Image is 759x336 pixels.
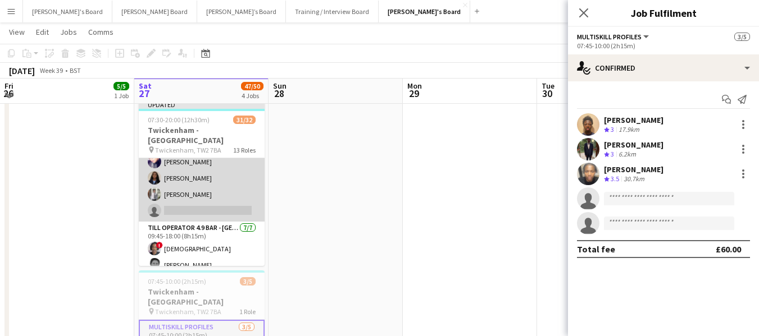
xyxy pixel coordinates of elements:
[112,1,197,22] button: [PERSON_NAME] Board
[616,150,638,159] div: 6.2km
[137,87,152,100] span: 27
[604,140,663,150] div: [PERSON_NAME]
[568,54,759,81] div: Confirmed
[70,66,81,75] div: BST
[577,243,615,255] div: Total fee
[604,115,663,125] div: [PERSON_NAME]
[37,66,65,75] span: Week 39
[273,81,287,91] span: Sun
[379,1,470,22] button: [PERSON_NAME]'s Board
[36,27,49,37] span: Edit
[4,81,13,91] span: Fri
[114,91,129,100] div: 1 Job
[611,150,614,158] span: 3
[286,1,379,22] button: Training / Interview Board
[139,135,265,222] app-card-role: Till Operator 4.11 BAR - [GEOGRAPHIC_DATA] - LEVEL 43/409:45-18:00 (8h15m)[PERSON_NAME][PERSON_NA...
[60,27,77,37] span: Jobs
[113,82,129,90] span: 5/5
[542,81,555,91] span: Tue
[621,174,647,184] div: 30.7km
[568,6,759,20] h3: Job Fulfilment
[139,100,265,266] app-job-card: Updated07:30-20:00 (12h30m)31/32Twickenham - [GEOGRAPHIC_DATA] Twickenham, TW2 7BA13 RolesCellar ...
[242,91,263,100] div: 4 Jobs
[4,25,29,39] a: View
[23,1,112,22] button: [PERSON_NAME]'s Board
[407,81,422,91] span: Mon
[155,307,221,316] span: Twickenham, TW2 7BA
[88,27,113,37] span: Comms
[611,125,614,134] span: 3
[240,277,256,286] span: 3/5
[3,87,13,100] span: 26
[148,116,210,124] span: 07:30-20:00 (12h30m)
[56,25,81,39] a: Jobs
[148,277,206,286] span: 07:45-10:00 (2h15m)
[577,42,750,50] div: 07:45-10:00 (2h15m)
[156,242,163,248] span: !
[616,125,642,135] div: 17.9km
[604,164,663,174] div: [PERSON_NAME]
[31,25,53,39] a: Edit
[9,27,25,37] span: View
[406,87,422,100] span: 29
[734,33,750,41] span: 3/5
[241,82,263,90] span: 47/50
[9,65,35,76] div: [DATE]
[233,146,256,154] span: 13 Roles
[197,1,286,22] button: [PERSON_NAME]’s Board
[271,87,287,100] span: 28
[139,81,152,91] span: Sat
[577,33,642,41] span: MULTISKILL PROFILES
[155,146,221,154] span: Twickenham, TW2 7BA
[577,33,651,41] button: MULTISKILL PROFILES
[139,287,265,307] h3: Twickenham - [GEOGRAPHIC_DATA]
[139,100,265,109] div: Updated
[716,243,741,255] div: £60.00
[233,116,256,124] span: 31/32
[540,87,555,100] span: 30
[139,125,265,145] h3: Twickenham - [GEOGRAPHIC_DATA]
[84,25,118,39] a: Comms
[239,307,256,316] span: 1 Role
[611,174,619,183] span: 3.5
